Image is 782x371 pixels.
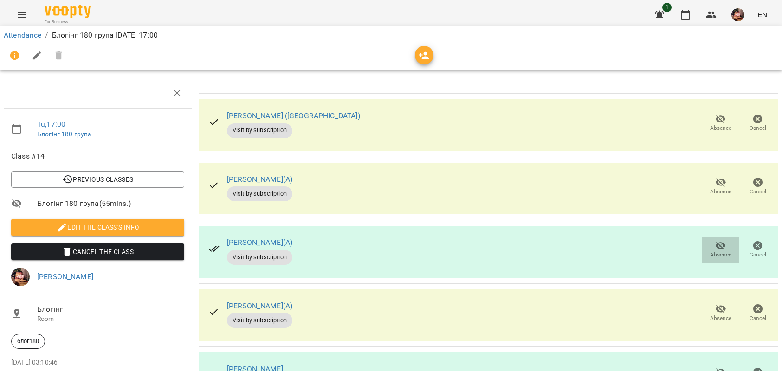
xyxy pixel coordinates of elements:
button: Cancel [739,237,776,263]
span: Блогінг [37,304,184,315]
a: [PERSON_NAME](А) [227,301,292,310]
span: Блогінг 180 група ( 55 mins. ) [37,198,184,209]
span: Cancel [750,251,766,259]
a: [PERSON_NAME] [37,272,93,281]
span: Absence [710,251,731,259]
a: [PERSON_NAME](А) [227,175,292,184]
button: Absence [702,237,739,263]
span: 1 [662,3,672,12]
span: Absence [710,188,731,196]
span: блог180 [12,337,45,345]
button: Absence [702,173,739,199]
span: Absence [710,314,731,322]
p: Room [37,314,184,324]
a: Tu , 17:00 [37,120,65,128]
span: Visit by subscription [227,253,292,262]
span: For Business [45,19,91,25]
span: Cancel [750,124,766,132]
a: [PERSON_NAME](А) [227,238,292,247]
span: Visit by subscription [227,316,292,325]
span: Visit by subscription [227,190,292,198]
span: EN [757,10,767,19]
button: Edit the class's Info [11,219,184,236]
span: Edit the class's Info [19,222,177,233]
button: Absence [702,110,739,136]
button: Absence [702,301,739,326]
a: [PERSON_NAME] ([GEOGRAPHIC_DATA]) [227,111,360,120]
span: Cancel [750,314,766,322]
span: Absence [710,124,731,132]
span: Visit by subscription [227,126,292,134]
div: блог180 [11,334,45,349]
button: Cancel the class [11,243,184,260]
button: Menu [11,4,33,26]
button: Cancel [739,301,776,326]
span: Cancel the class [19,246,177,257]
nav: breadcrumb [4,30,778,41]
a: Attendance [4,31,41,39]
span: Previous Classes [19,174,177,185]
button: Cancel [739,173,776,199]
button: Previous Classes [11,171,184,188]
img: Voopty Logo [45,5,91,18]
img: 2a048b25d2e557de8b1a299ceab23d88.jpg [11,268,30,286]
span: Cancel [750,188,766,196]
button: Cancel [739,110,776,136]
p: Блогінг 180 група [DATE] 17:00 [52,30,158,41]
li: / [45,30,48,41]
img: 2a048b25d2e557de8b1a299ceab23d88.jpg [731,8,744,21]
span: Class #14 [11,151,184,162]
p: [DATE] 03:10:46 [11,358,184,367]
button: EN [754,6,771,23]
a: Блогінг 180 група [37,130,91,138]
